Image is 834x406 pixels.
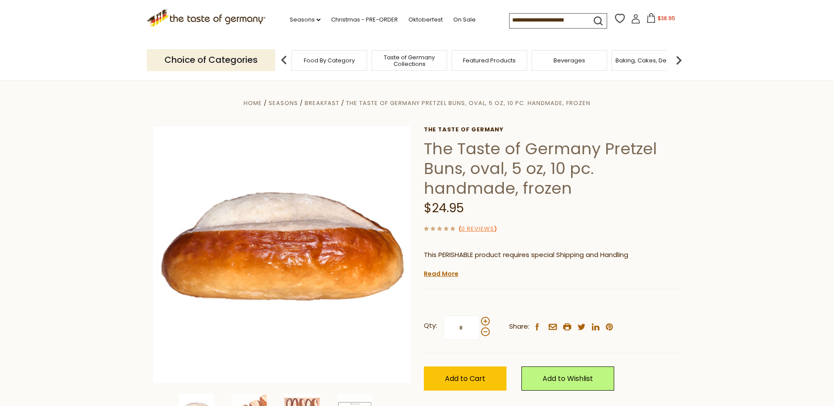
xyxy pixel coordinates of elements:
[521,366,614,391] a: Add to Wishlist
[424,126,681,133] a: The Taste of Germany
[509,321,529,332] span: Share:
[408,15,443,25] a: Oktoberfest
[424,269,459,278] a: Read More
[461,225,494,234] a: 0 Reviews
[304,57,355,64] a: Food By Category
[147,49,275,71] p: Choice of Categories
[346,99,590,107] a: The Taste of Germany Pretzel Buns, oval, 5 oz, 10 pc. handmade, frozen
[269,99,298,107] a: Seasons
[615,57,684,64] a: Baking, Cakes, Desserts
[658,14,675,22] span: $38.95
[424,139,681,198] h1: The Taste of Germany Pretzel Buns, oval, 5 oz, 10 pc. handmade, frozen
[290,15,320,25] a: Seasons
[463,57,516,64] a: Featured Products
[153,126,411,383] img: The Taste of Germany Pretzel Buns, oval, 5 oz, 10 pc. handmade, frozen
[374,54,444,67] a: Taste of Germany Collections
[275,51,293,69] img: previous arrow
[670,51,688,69] img: next arrow
[642,13,680,26] button: $38.95
[424,199,464,217] span: $24.95
[459,225,497,233] span: ( )
[424,366,506,391] button: Add to Cart
[331,15,398,25] a: Christmas - PRE-ORDER
[453,15,476,25] a: On Sale
[244,99,262,107] a: Home
[432,267,681,278] li: We will ship this product in heat-protective packaging and ice.
[443,315,479,340] input: Qty:
[554,57,585,64] a: Beverages
[424,320,437,331] strong: Qty:
[445,373,485,384] span: Add to Cart
[424,250,681,261] p: This PERISHABLE product requires special Shipping and Handling
[305,99,339,107] a: Breakfast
